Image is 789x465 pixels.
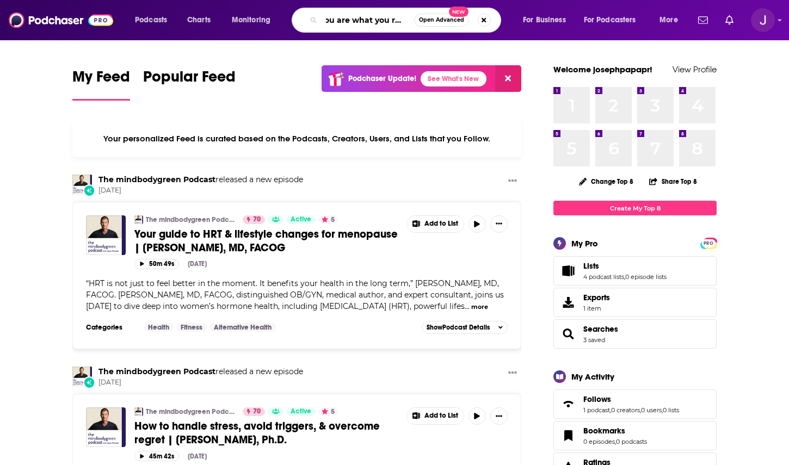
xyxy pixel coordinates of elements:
[86,215,126,255] img: Your guide to HRT & lifestyle changes for menopause | Jila Senemar, MD, FACOG
[640,406,641,414] span: ,
[652,11,692,29] button: open menu
[471,302,488,312] button: more
[583,438,615,445] a: 0 episodes
[72,67,130,92] span: My Feed
[134,419,380,447] span: How to handle stress, avoid triggers, & overcome regret | [PERSON_NAME], Ph.D.
[232,13,270,28] span: Monitoring
[751,8,775,32] span: Logged in as josephpapapr
[253,214,261,225] span: 70
[490,215,508,233] button: Show More Button
[694,11,712,29] a: Show notifications dropdown
[557,295,579,310] span: Exports
[322,11,414,29] input: Search podcasts, credits, & more...
[134,215,143,224] img: The mindbodygreen Podcast
[422,321,508,334] button: ShowPodcast Details
[424,412,458,420] span: Add to List
[702,239,715,247] a: PRO
[421,71,486,86] a: See What's New
[348,74,416,83] p: Podchaser Update!
[751,8,775,32] button: Show profile menu
[490,407,508,425] button: Show More Button
[641,406,662,414] a: 0 users
[209,323,276,332] a: Alternative Health
[86,407,126,447] a: How to handle stress, avoid triggers, & overcome regret | Caroline Leaf, Ph.D.
[127,11,181,29] button: open menu
[188,452,207,460] div: [DATE]
[571,238,598,249] div: My Pro
[583,336,605,344] a: 3 saved
[83,376,95,388] div: New Episode
[553,319,717,349] span: Searches
[583,426,625,436] span: Bookmarks
[243,407,265,416] a: 70
[134,451,179,461] button: 45m 42s
[673,64,717,75] a: View Profile
[624,273,625,281] span: ,
[72,67,130,101] a: My Feed
[291,214,311,225] span: Active
[610,406,611,414] span: ,
[583,394,611,404] span: Follows
[751,8,775,32] img: User Profile
[72,367,92,386] img: The mindbodygreen Podcast
[504,175,521,188] button: Show More Button
[180,11,217,29] a: Charts
[583,406,610,414] a: 1 podcast
[553,389,717,419] span: Follows
[134,419,399,447] a: How to handle stress, avoid triggers, & overcome regret | [PERSON_NAME], Ph.D.
[577,11,652,29] button: open menu
[98,175,303,185] h3: released a new episode
[583,273,624,281] a: 4 podcast lists
[9,10,113,30] img: Podchaser - Follow, Share and Rate Podcasts
[318,215,338,224] button: 5
[625,273,667,281] a: 0 episode lists
[557,326,579,342] a: Searches
[286,215,316,224] a: Active
[553,288,717,317] a: Exports
[134,407,143,416] img: The mindbodygreen Podcast
[98,186,303,195] span: [DATE]
[134,259,179,269] button: 50m 49s
[649,171,698,192] button: Share Top 8
[135,13,167,28] span: Podcasts
[553,201,717,215] a: Create My Top 8
[465,301,470,311] span: ...
[557,263,579,278] a: Lists
[515,11,580,29] button: open menu
[523,13,566,28] span: For Business
[584,13,636,28] span: For Podcasters
[407,216,464,232] button: Show More Button
[291,406,311,417] span: Active
[143,67,236,92] span: Popular Feed
[407,408,464,424] button: Show More Button
[583,324,618,334] span: Searches
[662,406,663,414] span: ,
[504,367,521,380] button: Show More Button
[86,323,135,332] h3: Categories
[663,406,679,414] a: 0 lists
[583,261,667,271] a: Lists
[414,14,469,27] button: Open AdvancedNew
[449,7,469,17] span: New
[583,394,679,404] a: Follows
[86,278,504,311] span: “HRT is not just to feel better in the moment. It benefits your health in the long term,” [PERSON...
[98,367,215,376] a: The mindbodygreen Podcast
[224,11,285,29] button: open menu
[72,120,521,157] div: Your personalized Feed is curated based on the Podcasts, Creators, Users, and Lists that you Follow.
[243,215,265,224] a: 70
[583,305,610,312] span: 1 item
[72,175,92,194] img: The mindbodygreen Podcast
[146,407,236,416] a: The mindbodygreen Podcast
[615,438,616,445] span: ,
[583,426,647,436] a: Bookmarks
[98,378,303,387] span: [DATE]
[143,67,236,101] a: Popular Feed
[553,421,717,450] span: Bookmarks
[427,324,490,331] span: Show Podcast Details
